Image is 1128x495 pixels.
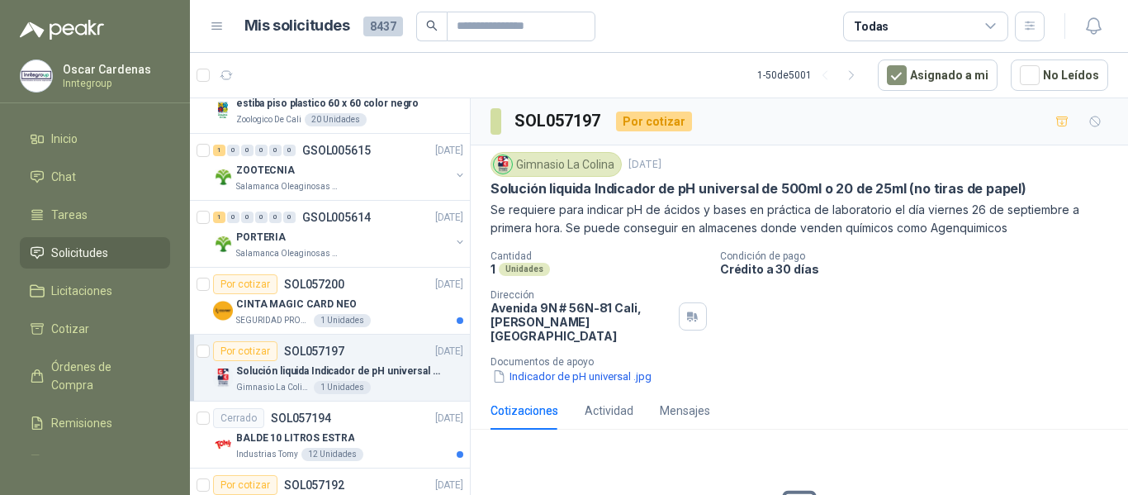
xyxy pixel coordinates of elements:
[213,212,225,223] div: 1
[213,234,233,254] img: Company Logo
[20,445,170,477] a: Configuración
[236,163,295,178] p: ZOOTECNIA
[227,145,239,156] div: 0
[302,212,371,223] p: GSOL005614
[628,157,661,173] p: [DATE]
[236,113,301,126] p: Zoologico De Cali
[213,435,233,455] img: Company Logo
[236,381,310,394] p: Gimnasio La Colina
[494,155,512,174] img: Company Logo
[284,345,344,357] p: SOL057197
[491,152,622,177] div: Gimnasio La Colina
[1011,59,1108,91] button: No Leídos
[236,297,357,312] p: CINTA MAGIC CARD NEO
[51,414,112,432] span: Remisiones
[284,278,344,290] p: SOL057200
[213,341,277,361] div: Por cotizar
[585,402,633,420] div: Actividad
[213,145,225,156] div: 1
[314,314,371,327] div: 1 Unidades
[213,475,277,495] div: Por cotizar
[213,167,233,187] img: Company Logo
[236,448,298,461] p: Industrias Tomy
[660,402,710,420] div: Mensajes
[491,262,495,276] p: 1
[51,168,76,186] span: Chat
[51,244,108,262] span: Solicitudes
[241,212,254,223] div: 0
[305,113,367,126] div: 20 Unidades
[21,60,52,92] img: Company Logo
[20,20,104,40] img: Logo peakr
[213,301,233,321] img: Company Logo
[190,67,470,134] a: Por cotizarSOL057222[DATE] Company Logoestiba piso plastico 60 x 60 color negroZoologico De Cali2...
[271,412,331,424] p: SOL057194
[491,356,1121,368] p: Documentos de apoyo
[20,123,170,155] a: Inicio
[213,408,264,428] div: Cerrado
[435,143,463,159] p: [DATE]
[514,108,603,134] h3: SOL057197
[51,320,89,338] span: Cotizar
[491,301,672,343] p: Avenida 9N # 56N-81 Cali , [PERSON_NAME][GEOGRAPHIC_DATA]
[878,59,998,91] button: Asignado a mi
[314,381,371,394] div: 1 Unidades
[720,250,1121,262] p: Condición de pago
[236,230,286,245] p: PORTERIA
[20,237,170,269] a: Solicitudes
[20,351,170,401] a: Órdenes de Compra
[236,247,340,260] p: Salamanca Oleaginosas SAS
[236,314,310,327] p: SEGURIDAD PROVISER LTDA
[236,364,442,379] p: Solución liquida Indicador de pH universal de 500ml o 20 de 25ml (no tiras de papel)
[51,452,124,470] span: Configuración
[213,207,467,260] a: 1 0 0 0 0 0 GSOL005614[DATE] Company LogoPORTERIASalamanca Oleaginosas SAS
[435,344,463,359] p: [DATE]
[426,20,438,31] span: search
[20,199,170,231] a: Tareas
[499,263,550,276] div: Unidades
[269,145,282,156] div: 0
[51,282,112,300] span: Licitaciones
[213,368,233,388] img: Company Logo
[244,14,350,38] h1: Mis solicitudes
[491,201,1108,237] p: Se requiere para indicar pH de ácidos y bases en práctica de laboratorio el día viernes 26 de sep...
[213,274,277,294] div: Por cotizar
[435,478,463,493] p: [DATE]
[435,210,463,226] p: [DATE]
[491,180,1026,198] p: Solución liquida Indicador de pH universal de 500ml o 20 de 25ml (no tiras de papel)
[20,407,170,439] a: Remisiones
[20,161,170,193] a: Chat
[51,358,154,394] span: Órdenes de Compra
[854,17,889,36] div: Todas
[236,96,419,112] p: estiba piso plastico 60 x 60 color negro
[491,402,558,420] div: Cotizaciones
[190,268,470,335] a: Por cotizarSOL057200[DATE] Company LogoCINTA MAGIC CARD NEOSEGURIDAD PROVISER LTDA1 Unidades
[435,411,463,426] p: [DATE]
[236,431,354,446] p: BALDE 10 LITROS ESTRA
[213,100,233,120] img: Company Logo
[255,212,268,223] div: 0
[51,206,88,224] span: Tareas
[301,448,363,461] div: 12 Unidades
[720,262,1121,276] p: Crédito a 30 días
[283,145,296,156] div: 0
[757,62,865,88] div: 1 - 50 de 5001
[363,17,403,36] span: 8437
[491,250,707,262] p: Cantidad
[435,277,463,293] p: [DATE]
[284,479,344,491] p: SOL057192
[616,112,692,131] div: Por cotizar
[241,145,254,156] div: 0
[190,335,470,402] a: Por cotizarSOL057197[DATE] Company LogoSolución liquida Indicador de pH universal de 500ml o 20 d...
[283,212,296,223] div: 0
[63,79,166,88] p: Inntegroup
[255,145,268,156] div: 0
[190,402,470,469] a: CerradoSOL057194[DATE] Company LogoBALDE 10 LITROS ESTRAIndustrias Tomy12 Unidades
[63,64,166,75] p: Oscar Cardenas
[227,212,239,223] div: 0
[213,140,467,193] a: 1 0 0 0 0 0 GSOL005615[DATE] Company LogoZOOTECNIASalamanca Oleaginosas SAS
[20,313,170,345] a: Cotizar
[269,212,282,223] div: 0
[302,145,371,156] p: GSOL005615
[491,289,672,301] p: Dirección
